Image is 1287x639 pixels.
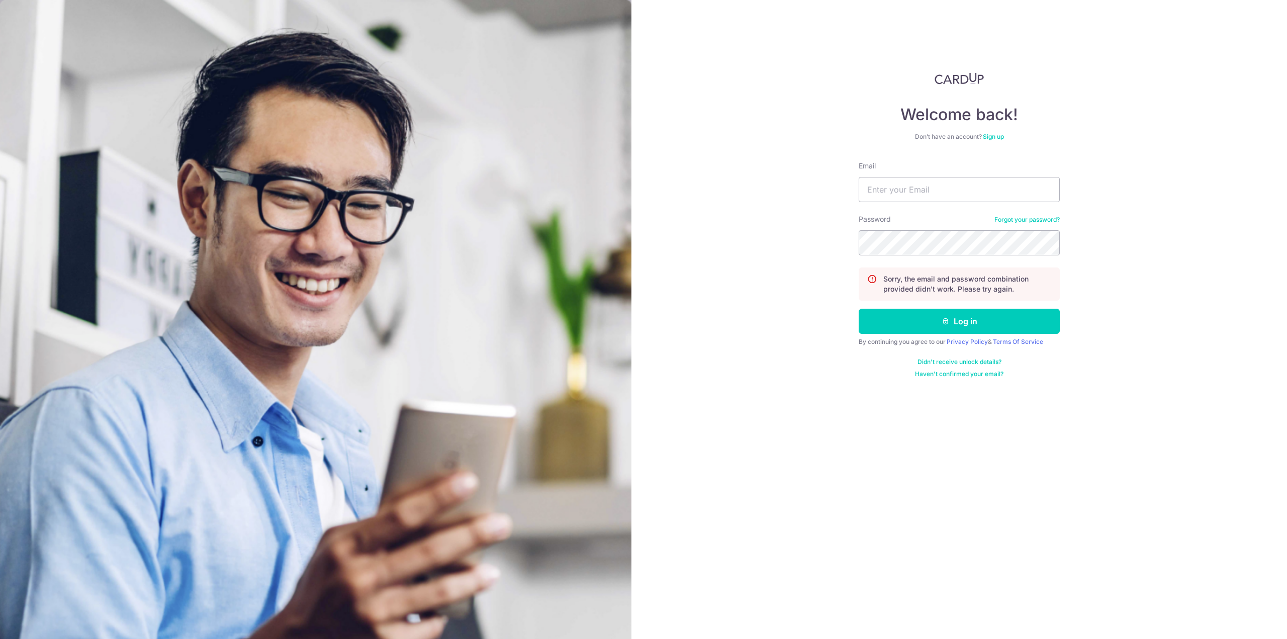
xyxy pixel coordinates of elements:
[859,214,891,224] label: Password
[859,309,1060,334] button: Log in
[947,338,988,345] a: Privacy Policy
[993,338,1043,345] a: Terms Of Service
[917,358,1001,366] a: Didn't receive unlock details?
[859,177,1060,202] input: Enter your Email
[935,72,984,84] img: CardUp Logo
[994,216,1060,224] a: Forgot your password?
[859,105,1060,125] h4: Welcome back!
[859,161,876,171] label: Email
[859,133,1060,141] div: Don’t have an account?
[883,274,1051,294] p: Sorry, the email and password combination provided didn't work. Please try again.
[859,338,1060,346] div: By continuing you agree to our &
[915,370,1003,378] a: Haven't confirmed your email?
[983,133,1004,140] a: Sign up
